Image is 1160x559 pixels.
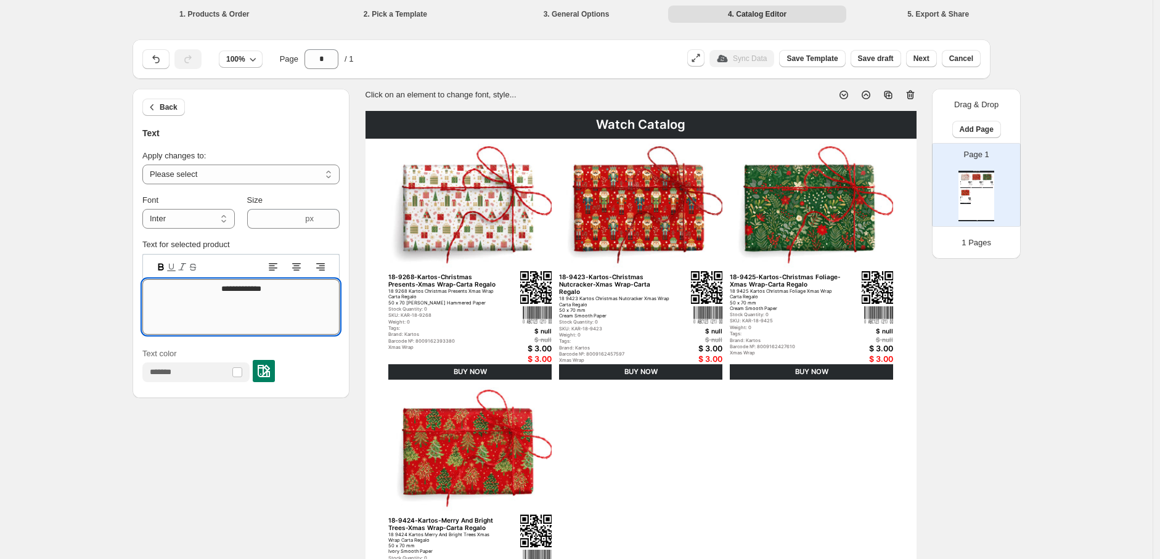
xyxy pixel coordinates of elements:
[664,354,722,364] div: $ 3.00
[388,364,551,380] div: BUY NOW
[932,143,1021,227] div: Page 1Watch CatalogprimaryImageqrcodebarcode18-9268-Kartos-Christmas Presents-Xmas Wrap-Carta Reg...
[960,198,968,199] div: 18 9424 Kartos Merry And Bright Trees Xmas Wrap Carta Regalo 50 x 70 mm Ivory Smooth Paper
[968,197,970,199] img: qrcode
[664,336,722,343] div: $ null
[779,50,845,67] button: Save Template
[559,273,672,296] div: 18-9423-Kartos-Christmas Nutcracker-Xmas Wrap-Carta Regalo
[559,351,672,357] div: Barcode №: 8009162457597
[962,237,991,249] p: 1 Pages
[142,128,160,138] span: Text
[730,312,843,317] div: Stock Quantity: 0
[968,181,970,183] img: qrcode
[786,54,838,63] span: Save Template
[978,186,982,187] div: $ 3.00
[967,186,971,187] div: $ 3.00
[958,171,994,173] div: Watch Catalog
[493,354,551,364] div: $ 3.00
[493,327,551,335] div: $ null
[305,214,314,223] span: px
[388,273,501,288] div: 18-9268-Kartos-Christmas Presents-Xmas Wrap-Carta Regalo
[559,345,672,351] div: Brand: Kartos
[247,195,263,205] span: Size
[160,102,178,112] span: Back
[949,54,973,63] span: Cancel
[730,338,843,343] div: Brand: Kartos
[958,220,994,221] div: Watch Catalog | Page undefined
[693,306,722,324] img: barcode
[691,271,722,304] img: qrcode
[913,54,929,63] span: Next
[862,271,893,304] img: qrcode
[388,332,501,337] div: Brand: Kartos
[520,271,552,304] img: qrcode
[730,364,892,380] div: BUY NOW
[971,182,979,183] div: 18 9423 Kartos Christmas Nutcracker Xmas Wrap Carta Regalo 50 x 70 mm Cream Smooth Paper
[864,306,893,324] img: barcode
[493,344,551,353] div: $ 3.00
[982,182,990,183] div: 18 9425 Kartos Christmas Foliage Xmas Wrap Carta Regalo 50 x 70 mm Cream Smooth Paper
[388,532,501,555] div: 18 9424 Kartos Merry And Bright Trees Xmas Wrap Carta Regalo 50 x 70 mm Ivory Smooth Paper
[142,195,158,205] span: Font
[366,111,917,139] div: Watch Catalog
[559,357,672,363] div: Xmas Wrap
[142,349,177,358] span: Text color
[906,50,937,67] button: Next
[730,325,843,330] div: Weight: 0
[730,144,892,270] img: primaryImage
[280,53,298,65] span: Page
[730,331,843,337] div: Tags:
[559,319,672,325] div: Stock Quantity: 0
[559,296,672,319] div: 18 9423 Kartos Christmas Nutcracker Xmas Wrap Carta Regalo 50 x 70 mm Cream Smooth Paper
[979,181,981,183] img: qrcode
[730,273,843,288] div: 18-9425-Kartos-Christmas Foliage-Xmas Wrap-Carta Regalo
[969,184,971,185] img: barcode
[960,197,968,198] div: 18-9424-Kartos-Merry And Bright Trees-Xmas Wrap-Carta Regalo
[388,312,501,318] div: SKU: KAR-18-9268
[960,173,971,181] img: primaryImage
[142,99,185,116] button: Back
[559,364,722,380] div: BUY NOW
[523,306,552,324] img: barcode
[219,51,263,68] button: 100%
[258,365,270,377] img: colorPickerImg
[971,181,979,182] div: 18-9423-Kartos-Christmas Nutcracker-Xmas Wrap-Carta Regalo
[982,181,990,182] div: 18-9425-Kartos-Christmas Foliage-Xmas Wrap-Carta Regalo
[990,181,992,183] img: qrcode
[851,50,901,67] button: Save draft
[388,288,501,305] div: 18 9268 Kartos Christmas Presents Xmas Wrap Carta Regalo 50 x 70 [PERSON_NAME] Hammered Paper
[388,338,501,344] div: Barcode №: 8009162393380
[960,184,968,185] div: Barcode №: 8009162393380
[730,350,843,356] div: Xmas Wrap
[730,318,843,324] div: SKU: KAR-18-9425
[960,189,971,197] img: primaryImage
[989,186,993,187] div: $ 3.00
[858,54,894,63] span: Save draft
[142,151,206,160] span: Apply changes to:
[559,326,672,332] div: SKU: KAR-18-9423
[971,185,979,186] div: Barcode №: 8009162457597
[493,336,551,343] div: $ null
[991,184,993,185] img: barcode
[366,89,517,101] p: Click on an element to change font, style...
[730,288,843,311] div: 18 9425 Kartos Christmas Foliage Xmas Wrap Carta Regalo 50 x 70 mm Cream Smooth Paper
[969,199,971,200] img: barcode
[982,187,993,189] div: BUY NOW
[835,354,892,364] div: $ 3.00
[967,202,971,203] div: $ 3.00
[960,181,968,182] div: 18-9268-Kartos-Christmas Presents-Xmas Wrap-Carta Regalo
[388,387,551,513] img: primaryImage
[960,182,968,182] div: 18 9268 Kartos Christmas Presents Xmas Wrap Carta Regalo 50 x 70 [PERSON_NAME] Hammered Paper
[559,338,672,344] div: Tags:
[345,53,353,65] span: / 1
[559,332,672,338] div: Weight: 0
[730,344,843,349] div: Barcode №: 8009162427610
[559,144,722,270] img: primaryImage
[960,124,994,134] span: Add Page
[971,187,982,189] div: BUY NOW
[226,54,245,64] span: 100%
